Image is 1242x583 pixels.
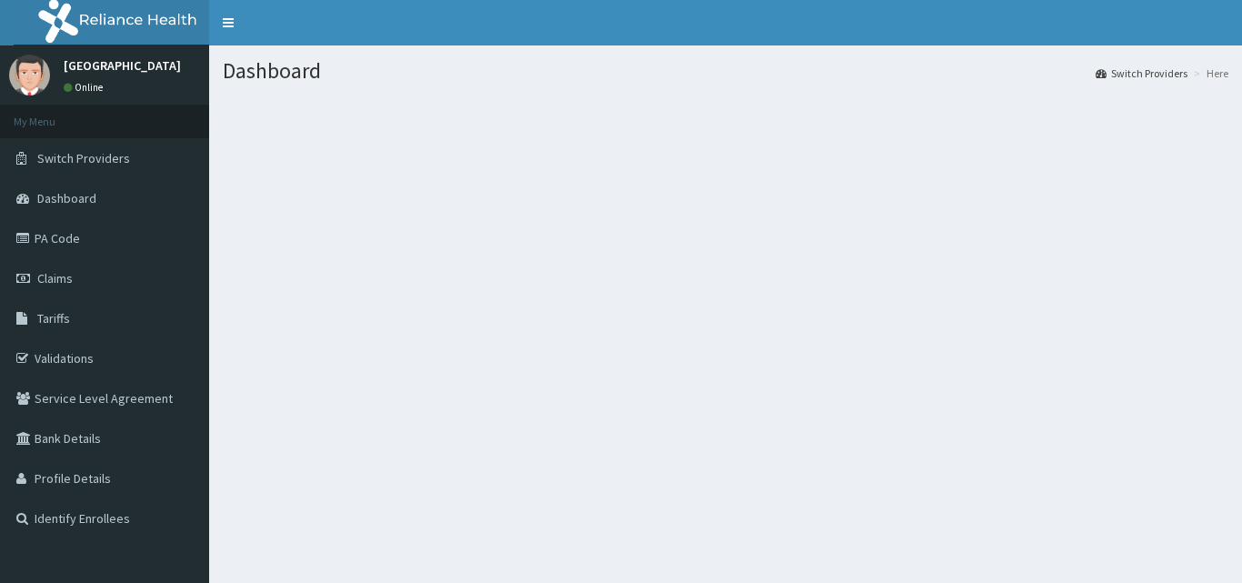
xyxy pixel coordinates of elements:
[1096,65,1187,81] a: Switch Providers
[64,59,181,72] p: [GEOGRAPHIC_DATA]
[1189,65,1228,81] li: Here
[37,270,73,286] span: Claims
[223,59,1228,83] h1: Dashboard
[37,150,130,166] span: Switch Providers
[9,55,50,95] img: User Image
[37,310,70,327] span: Tariffs
[37,190,96,206] span: Dashboard
[64,81,107,94] a: Online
